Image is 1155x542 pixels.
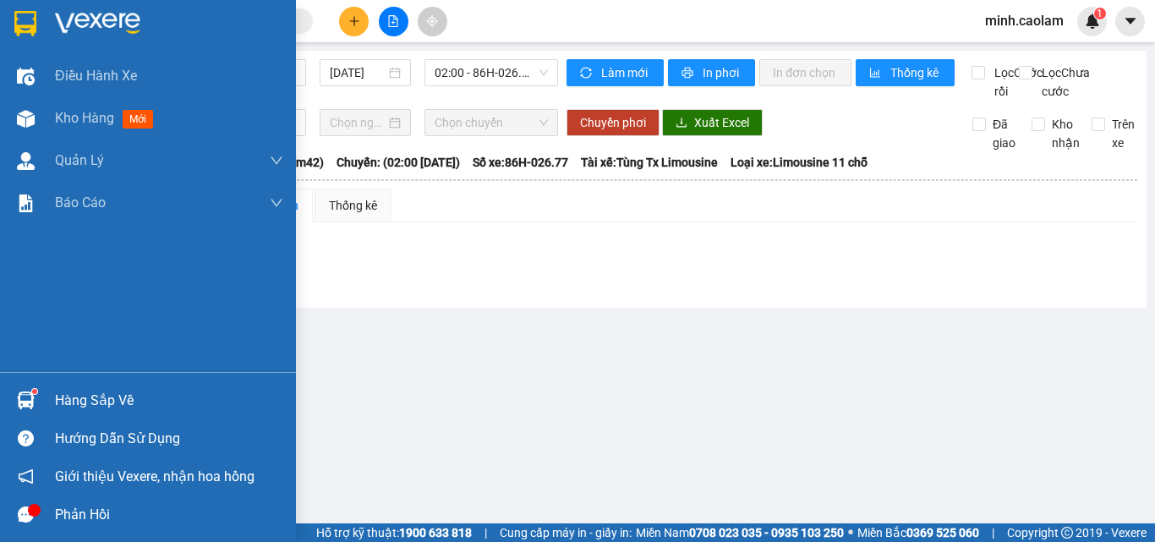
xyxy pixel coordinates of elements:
[1085,14,1100,29] img: icon-new-feature
[988,63,1045,101] span: Lọc Cước rồi
[387,15,399,27] span: file-add
[473,153,568,172] span: Số xe: 86H-026.77
[857,523,979,542] span: Miền Bắc
[972,10,1077,31] span: minh.caolam
[18,430,34,446] span: question-circle
[601,63,650,82] span: Làm mới
[906,526,979,539] strong: 0369 525 060
[17,194,35,212] img: solution-icon
[689,526,844,539] strong: 0708 023 035 - 0935 103 250
[399,526,472,539] strong: 1900 633 818
[418,7,447,36] button: aim
[567,109,660,136] button: Chuyển phơi
[55,150,104,171] span: Quản Lý
[270,196,283,210] span: down
[1097,8,1103,19] span: 1
[1045,115,1087,152] span: Kho nhận
[329,196,377,215] div: Thống kê
[1035,63,1092,101] span: Lọc Chưa cước
[17,391,35,409] img: warehouse-icon
[348,15,360,27] span: plus
[55,65,137,86] span: Điều hành xe
[55,426,283,452] div: Hướng dẫn sử dụng
[17,68,35,85] img: warehouse-icon
[337,153,460,172] span: Chuyến: (02:00 [DATE])
[32,389,37,394] sup: 1
[55,110,114,126] span: Kho hàng
[379,7,408,36] button: file-add
[55,466,255,487] span: Giới thiệu Vexere, nhận hoa hồng
[1123,14,1138,29] span: caret-down
[14,11,36,36] img: logo-vxr
[339,7,369,36] button: plus
[986,115,1022,152] span: Đã giao
[435,60,548,85] span: 02:00 - 86H-026.77
[55,192,106,213] span: Báo cáo
[856,59,955,86] button: bar-chartThống kê
[1061,527,1073,539] span: copyright
[848,529,853,536] span: ⚪️
[55,502,283,528] div: Phản hồi
[731,153,868,172] span: Loại xe: Limousine 11 chỗ
[1115,7,1145,36] button: caret-down
[316,523,472,542] span: Hỗ trợ kỹ thuật:
[330,63,386,82] input: 15/10/2025
[636,523,844,542] span: Miền Nam
[682,67,696,80] span: printer
[580,67,594,80] span: sync
[435,110,548,135] span: Chọn chuyến
[662,109,763,136] button: downloadXuất Excel
[330,113,386,132] input: Chọn ngày
[270,154,283,167] span: down
[123,110,153,129] span: mới
[17,110,35,128] img: warehouse-icon
[890,63,941,82] span: Thống kê
[17,152,35,170] img: warehouse-icon
[500,523,632,542] span: Cung cấp máy in - giấy in:
[1105,115,1141,152] span: Trên xe
[759,59,851,86] button: In đơn chọn
[55,388,283,413] div: Hàng sắp về
[869,67,884,80] span: bar-chart
[484,523,487,542] span: |
[426,15,438,27] span: aim
[703,63,742,82] span: In phơi
[992,523,994,542] span: |
[18,468,34,485] span: notification
[567,59,664,86] button: syncLàm mới
[581,153,718,172] span: Tài xế: Tùng Tx Limousine
[1094,8,1106,19] sup: 1
[18,506,34,523] span: message
[668,59,755,86] button: printerIn phơi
